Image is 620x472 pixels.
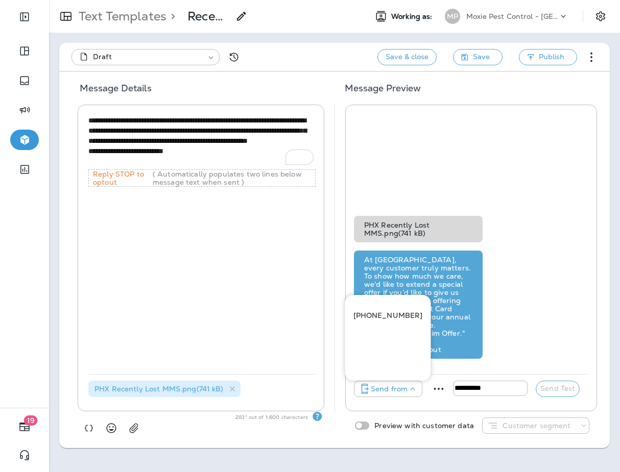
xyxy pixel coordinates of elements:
h5: Message Preview [332,80,602,105]
div: At [GEOGRAPHIC_DATA], every customer truly matters. To show how much we care, we'd like to extend... [364,256,472,354]
p: Customer segment [503,421,570,430]
p: ( Automatically populates two lines below message text when sent ) [153,170,315,186]
p: Send from [371,385,408,393]
button: Save [453,49,503,65]
p: Reply STOP to optout [89,170,153,186]
button: Save & close [377,49,437,65]
button: View Changelog [224,47,244,67]
button: Settings [591,7,610,26]
div: PHX Recently Lost MMS.png ( 741 kB ) [354,216,483,242]
span: Save [473,51,490,63]
button: Expand Sidebar [10,7,39,27]
p: Text Templates [75,9,166,24]
button: [PHONE_NUMBER] [345,303,431,328]
span: PHX Recently Lost MMS.png ( 741 kB ) [94,384,224,393]
div: Text Segments Text messages are billed per segment. A single segment is typically 160 characters,... [312,411,322,421]
p: Moxie Pest Control - [GEOGRAPHIC_DATA] [466,12,558,20]
p: Recently Lost MMS Q4 2024 [187,9,229,24]
span: Publish [539,51,564,63]
button: Publish [519,49,577,65]
button: 19 [10,416,39,437]
span: Draft [93,52,112,62]
div: PHX Recently Lost MMS.png(741 kB) [88,381,241,397]
h5: Message Details [67,80,332,105]
div: MP [445,9,460,24]
p: Preview with customer data [369,421,474,430]
p: 283 * out of 1,600 characters [235,413,312,421]
p: > [166,9,175,24]
span: 19 [24,415,38,426]
textarea: To enrich screen reader interactions, please activate Accessibility in Grammarly extension settings [88,115,316,167]
span: Working as: [391,12,435,21]
p: [PHONE_NUMBER] [353,311,423,319]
